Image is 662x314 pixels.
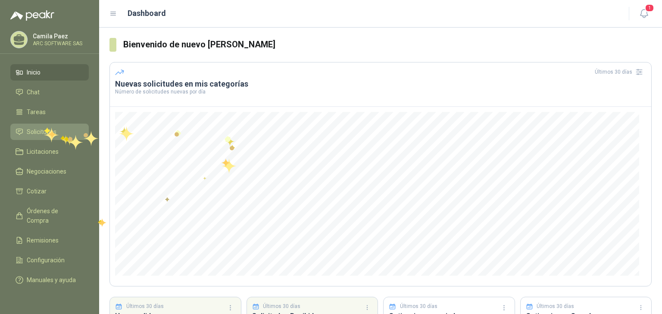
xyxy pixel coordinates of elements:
[636,6,652,22] button: 1
[10,84,89,100] a: Chat
[27,147,59,156] span: Licitaciones
[400,302,437,311] p: Últimos 30 días
[27,68,41,77] span: Inicio
[537,302,574,311] p: Últimos 30 días
[27,167,66,176] span: Negociaciones
[27,236,59,245] span: Remisiones
[10,143,89,160] a: Licitaciones
[10,10,54,21] img: Logo peakr
[10,163,89,180] a: Negociaciones
[33,33,87,39] p: Camila Paez
[115,89,646,94] p: Número de solicitudes nuevas por día
[27,255,65,265] span: Configuración
[27,107,46,117] span: Tareas
[10,64,89,81] a: Inicio
[128,7,166,19] h1: Dashboard
[27,275,76,285] span: Manuales y ayuda
[27,87,40,97] span: Chat
[10,232,89,249] a: Remisiones
[645,4,654,12] span: 1
[27,206,81,225] span: Órdenes de Compra
[33,41,87,46] p: ARC SOFTWARE SAS
[27,127,56,137] span: Solicitudes
[115,79,646,89] h3: Nuevas solicitudes en mis categorías
[10,272,89,288] a: Manuales y ayuda
[10,252,89,268] a: Configuración
[10,104,89,120] a: Tareas
[10,183,89,199] a: Cotizar
[126,302,164,311] p: Últimos 30 días
[263,302,300,311] p: Últimos 30 días
[10,203,89,229] a: Órdenes de Compra
[27,187,47,196] span: Cotizar
[123,38,652,51] h3: Bienvenido de nuevo [PERSON_NAME]
[595,65,646,79] div: Últimos 30 días
[10,124,89,140] a: Solicitudes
